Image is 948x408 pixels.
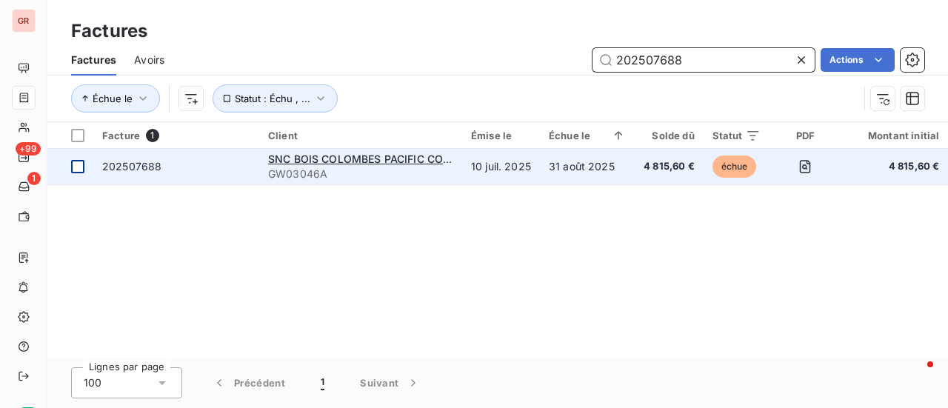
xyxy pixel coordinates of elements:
span: Échue le [93,93,133,104]
button: Précédent [194,367,303,398]
h3: Factures [71,18,147,44]
td: 31 août 2025 [540,149,635,184]
div: Solde dû [644,130,695,141]
span: +99 [16,142,41,155]
button: Actions [821,48,895,72]
span: 1 [146,129,159,142]
span: Avoirs [134,53,164,67]
span: 4 815,60 € [644,159,695,174]
span: SNC BOIS COLOMBES PACIFIC CO CONSTRUCTA [268,153,519,165]
span: 1 [321,375,324,390]
span: 202507688 [102,160,161,173]
div: Émise le [471,130,531,141]
span: 4 815,60 € [850,159,939,174]
iframe: Intercom live chat [898,358,933,393]
div: Montant initial [850,130,939,141]
span: Facture [102,130,140,141]
div: Échue le [549,130,626,141]
button: Échue le [71,84,160,113]
div: Statut [712,130,761,141]
input: Rechercher [592,48,815,72]
span: GW03046A [268,167,453,181]
button: 1 [303,367,342,398]
span: 1 [27,172,41,185]
div: PDF [778,130,832,141]
span: Statut : Échu , ... [235,93,310,104]
span: 100 [84,375,101,390]
div: Client [268,130,453,141]
td: 10 juil. 2025 [462,149,540,184]
span: échue [712,155,757,178]
div: GR [12,9,36,33]
button: Suivant [342,367,438,398]
span: Factures [71,53,116,67]
button: Statut : Échu , ... [213,84,338,113]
